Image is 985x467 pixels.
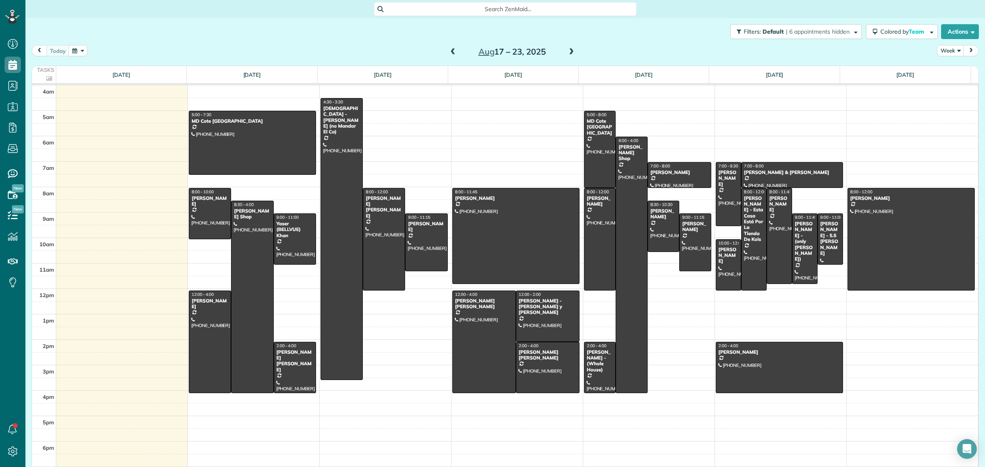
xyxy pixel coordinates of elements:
div: [PERSON_NAME] Shop [618,144,645,162]
div: [PERSON_NAME] [650,208,677,220]
div: [PERSON_NAME] - [PERSON_NAME] y [PERSON_NAME] [518,298,577,316]
div: Yaser (BELLVUE) Khan [276,221,314,238]
span: 10am [39,241,54,247]
div: [PERSON_NAME] [718,169,739,187]
span: 2:00 - 4:00 [719,343,738,348]
span: 4pm [43,394,54,400]
span: 9am [43,215,54,222]
span: 2:00 - 4:00 [277,343,296,348]
span: Team [909,28,925,35]
button: Actions [941,24,979,39]
button: today [46,45,69,56]
a: [DATE] [766,71,783,78]
span: 5:00 - 8:00 [587,112,607,117]
span: 8:00 - 11:45 [770,189,792,195]
a: [DATE] [374,71,392,78]
span: 10:00 - 12:00 [719,240,743,246]
div: [PERSON_NAME] - Esta Casa Está Por La Tienda De Kols [744,195,764,243]
span: 8am [43,190,54,197]
span: 2:00 - 4:00 [587,343,607,348]
span: 12:00 - 4:00 [192,292,214,297]
span: 6pm [43,444,54,451]
span: 2pm [43,343,54,349]
span: 7:00 - 8:00 [744,163,764,169]
span: New [12,184,24,192]
span: 8:30 - 10:30 [651,202,673,207]
div: [PERSON_NAME] [718,349,841,355]
span: 6am [43,139,54,146]
span: 8:00 - 12:00 [744,189,766,195]
div: [PERSON_NAME] & [PERSON_NAME] [744,169,841,175]
a: Filters: Default | 6 appointments hidden [726,24,862,39]
div: [PERSON_NAME] [682,221,708,233]
span: New [12,205,24,213]
div: [PERSON_NAME] - (only [PERSON_NAME]) [795,221,815,262]
a: [DATE] [112,71,130,78]
span: 9:00 - 11:15 [408,215,430,220]
div: [PERSON_NAME] [191,195,229,207]
span: 4:30 - 3:30 [323,99,343,105]
div: [PERSON_NAME] [191,298,229,310]
span: 8:00 - 11:45 [455,189,477,195]
span: 8:00 - 12:00 [850,189,873,195]
span: 2:00 - 4:00 [519,343,538,348]
div: [PERSON_NAME] [455,195,577,201]
div: [PERSON_NAME] [586,195,613,207]
a: [DATE] [243,71,261,78]
span: 8:30 - 4:00 [234,202,254,207]
div: [PERSON_NAME] - (Whole House) [586,349,613,373]
button: next [963,45,979,56]
a: [DATE] [635,71,653,78]
span: 8:00 - 12:00 [587,189,609,195]
div: Open Intercom Messenger [957,439,977,459]
div: MD Cote [GEOGRAPHIC_DATA] [191,118,314,124]
div: [PERSON_NAME] [650,169,709,175]
span: 12:00 - 2:00 [519,292,541,297]
span: 9:00 - 11:15 [682,215,704,220]
span: Aug [479,46,495,57]
div: [PERSON_NAME] [PERSON_NAME] [276,349,314,373]
a: [DATE] [504,71,522,78]
span: 6:00 - 4:00 [618,138,638,143]
h2: 17 – 23, 2025 [461,47,564,56]
div: [PERSON_NAME] [PERSON_NAME] [365,195,403,219]
div: [PERSON_NAME] Shop [234,208,271,220]
div: [PERSON_NAME] [718,247,739,264]
div: MD Cote [GEOGRAPHIC_DATA] [586,118,613,136]
span: 5:00 - 7:30 [192,112,211,117]
button: Filters: Default | 6 appointments hidden [730,24,862,39]
button: prev [32,45,47,56]
span: 5pm [43,419,54,426]
span: 9:00 - 11:00 [820,215,843,220]
span: 7:00 - 8:00 [651,163,670,169]
span: 9:00 - 11:00 [277,215,299,220]
span: Filters: [744,28,761,35]
th: Tasks [32,66,56,83]
span: 3pm [43,368,54,375]
span: 12:00 - 4:00 [455,292,477,297]
span: Default [763,28,784,35]
span: | 6 appointments hidden [786,28,850,35]
span: 7am [43,165,54,171]
span: 8:00 - 10:00 [192,189,214,195]
span: 1pm [43,317,54,324]
span: 4am [43,88,54,95]
span: 11am [39,266,54,273]
button: Week [937,45,964,56]
button: Colored byTeam [866,24,938,39]
div: [PERSON_NAME] [850,195,972,201]
div: [PERSON_NAME] [PERSON_NAME] [455,298,513,310]
span: 9:00 - 11:45 [795,215,817,220]
div: [PERSON_NAME] [769,195,790,213]
div: [PERSON_NAME] [PERSON_NAME] [518,349,577,361]
span: 5am [43,114,54,120]
span: 8:00 - 12:00 [366,189,388,195]
span: 7:00 - 9:30 [719,163,738,169]
div: [PERSON_NAME] [408,221,445,233]
span: 12pm [39,292,54,298]
div: [PERSON_NAME] - 5.5 [PERSON_NAME] [820,221,841,256]
span: Colored by [880,28,927,35]
div: [DEMOGRAPHIC_DATA] - [PERSON_NAME] (no Mandar El Ca) [323,105,360,135]
a: [DATE] [896,71,914,78]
